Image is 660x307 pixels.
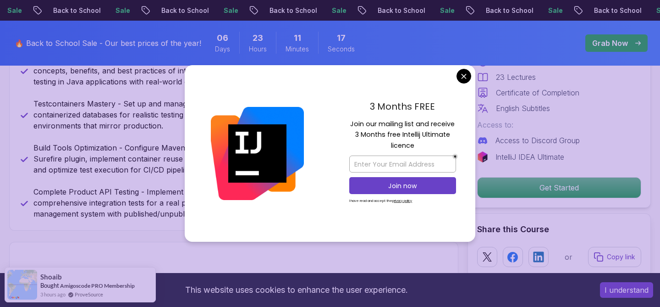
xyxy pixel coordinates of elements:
p: 23 Lectures [496,72,536,83]
p: English Subtitles [496,103,550,114]
div: This website uses cookies to enhance the user experience. [7,280,586,300]
img: provesource social proof notification image [7,270,37,300]
span: 3 hours ago [40,290,66,298]
p: or [565,251,572,262]
p: Back to School [262,6,324,15]
p: Sale [324,6,354,15]
p: Integration Testing Fundamentals - Master the core concepts, benefits, and best practices of inte... [33,54,228,87]
span: Days [215,45,230,54]
p: Certificate of Completion [496,87,579,98]
p: 🔥 Back to School Sale - Our best prices of the year! [15,38,201,49]
a: Amigoscode PRO Membership [60,282,135,289]
span: Hours [249,45,267,54]
span: 23 Hours [253,32,263,45]
p: Complete Product API Testing - Implement comprehensive integration tests for a real product manag... [33,186,228,219]
span: Seconds [328,45,355,54]
p: Copy link [607,252,635,262]
p: Back to School [587,6,649,15]
span: 17 Seconds [337,32,346,45]
p: Sale [433,6,462,15]
h2: Master Java Integration Testing with Spring Boot and Testcontainers [17,271,407,285]
p: Back to School [478,6,541,15]
p: Sale [108,6,137,15]
p: Sale [216,6,246,15]
p: Grab Now [592,38,628,49]
button: Copy link [588,247,641,267]
p: Back to School [370,6,433,15]
img: jetbrains logo [477,151,488,162]
p: Testcontainers Mastery - Set up and manage containerized databases for realistic testing environm... [33,98,228,131]
span: Bought [40,282,59,289]
span: Shoaib [40,273,62,281]
h2: Share this Course [477,223,641,236]
p: Back to School [46,6,108,15]
p: Access to Discord Group [495,135,580,146]
button: Accept cookies [600,282,653,298]
p: Sale [541,6,570,15]
span: 11 Minutes [294,32,301,45]
p: IntelliJ IDEA Ultimate [495,151,564,162]
p: Access to: [477,119,641,130]
button: Get Started [477,177,641,198]
span: Minutes [286,45,309,54]
a: ProveSource [75,290,103,298]
p: Get Started [478,178,641,198]
span: 6 Days [217,32,228,45]
p: Build Tools Optimization - Configure Maven with Surefire plugin, implement container reuse strate... [33,142,228,175]
p: Back to School [154,6,216,15]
